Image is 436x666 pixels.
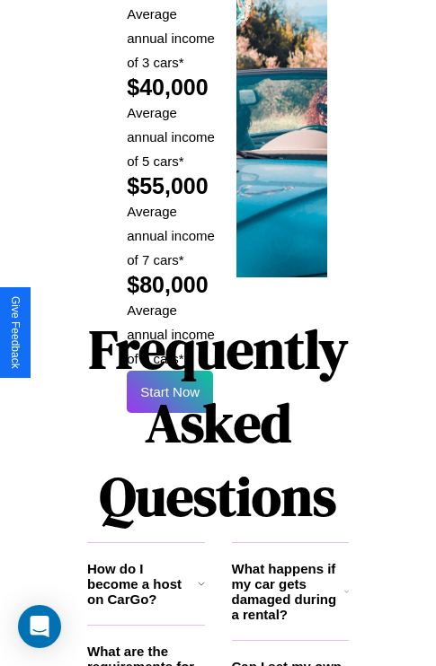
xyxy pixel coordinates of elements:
h1: Frequently Asked Questions [87,303,349,542]
p: Average annual income of 7 cars* [127,199,218,272]
div: Give Feedback [9,296,22,369]
h2: $80,000 [127,272,218,298]
p: Average annual income of 9 cars* [127,298,218,371]
h2: $40,000 [127,74,218,101]
p: Average annual income of 3 cars* [127,2,218,74]
button: Start Now [127,371,213,413]
h3: How do I become a host on CarGo? [87,561,198,607]
div: Open Intercom Messenger [18,605,61,648]
h2: $55,000 [127,173,218,199]
h3: What happens if my car gets damaged during a rental? [232,561,344,622]
p: Average annual income of 5 cars* [127,101,218,173]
